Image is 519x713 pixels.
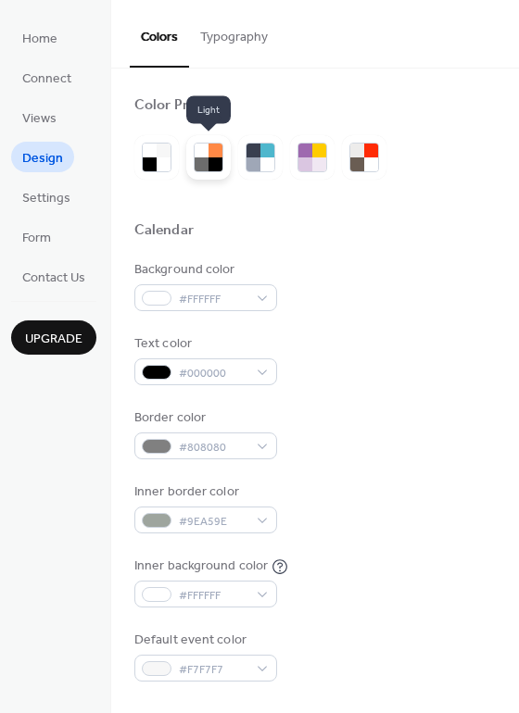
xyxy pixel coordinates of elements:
span: #FFFFFF [179,586,247,606]
div: Default event color [134,631,273,650]
a: Contact Us [11,261,96,292]
span: Views [22,109,57,129]
a: Form [11,221,62,252]
span: #808080 [179,438,247,457]
span: Design [22,149,63,169]
div: Inner background color [134,557,268,576]
span: Form [22,229,51,248]
a: Settings [11,181,82,212]
span: Contact Us [22,269,85,288]
span: #F7F7F7 [179,660,247,680]
span: Connect [22,69,71,89]
div: Background color [134,260,273,280]
span: #9EA59E [179,512,247,532]
div: Calendar [134,221,194,241]
div: Border color [134,408,273,428]
button: Upgrade [11,320,96,355]
div: Color Presets [134,96,223,116]
a: Views [11,102,68,132]
span: Light [186,96,231,124]
span: #FFFFFF [179,290,247,309]
span: Home [22,30,57,49]
div: Inner border color [134,482,273,502]
div: Text color [134,334,273,354]
span: #000000 [179,364,247,383]
span: Upgrade [25,330,82,349]
span: Settings [22,189,70,208]
a: Design [11,142,74,172]
a: Home [11,22,69,53]
a: Connect [11,62,82,93]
